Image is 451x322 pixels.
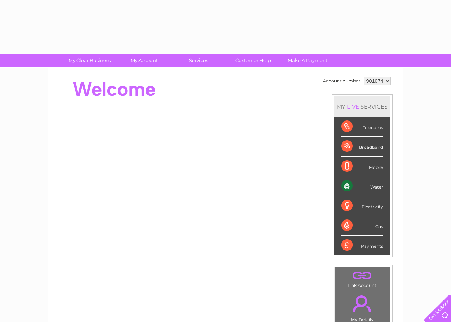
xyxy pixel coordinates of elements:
[224,54,283,67] a: Customer Help
[341,157,383,176] div: Mobile
[334,267,390,290] td: Link Account
[341,196,383,216] div: Electricity
[346,103,361,110] div: LIVE
[169,54,228,67] a: Services
[341,216,383,236] div: Gas
[321,75,362,87] td: Account number
[114,54,174,67] a: My Account
[334,96,390,117] div: MY SERVICES
[337,291,388,316] a: .
[341,117,383,137] div: Telecoms
[341,236,383,255] div: Payments
[341,176,383,196] div: Water
[60,54,119,67] a: My Clear Business
[278,54,337,67] a: Make A Payment
[341,137,383,156] div: Broadband
[337,269,388,282] a: .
